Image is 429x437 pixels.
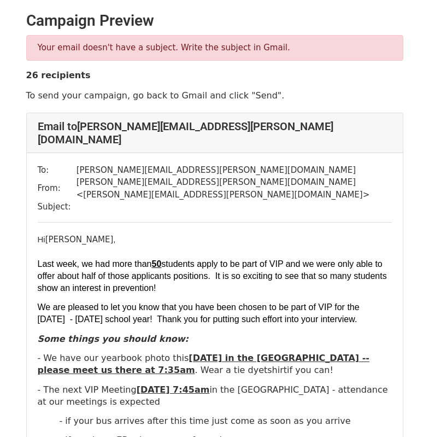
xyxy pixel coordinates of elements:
[26,90,403,101] p: To send your campaign, go back to Gmail and click "Send".
[38,334,189,344] b: Some things you should know:
[38,201,77,213] td: Subject:
[152,259,162,269] u: 50
[77,164,392,177] td: [PERSON_NAME][EMAIL_ADDRESS][PERSON_NAME][DOMAIN_NAME]
[38,176,77,201] td: From:
[264,365,287,375] span: tshirt
[77,176,392,201] td: [PERSON_NAME][EMAIL_ADDRESS][PERSON_NAME][DOMAIN_NAME] < [PERSON_NAME][EMAIL_ADDRESS][PERSON_NAME...
[38,302,360,324] font: We are pleased to let you know that you have been chosen to be part of VIP for the [DATE] - [DATE...
[38,352,392,376] p: - We have our yearbook photo this . Wear a tie dye if you can!
[38,235,45,244] font: Hi
[38,164,77,177] td: To:
[60,415,392,427] p: - if your bus arrives after this time just come as soon as you arrive
[26,11,403,30] h2: Campaign Preview
[38,259,387,293] font: Last week, we had more than students apply to be part of VIP and we were only able to offer about...
[38,234,392,408] div: [PERSON_NAME]
[38,120,392,146] h4: Email to [PERSON_NAME][EMAIL_ADDRESS][PERSON_NAME][DOMAIN_NAME]
[38,42,392,54] p: Your email doesn't have a subject. Write the subject in Gmail.
[38,384,392,408] p: - The next VIP Meeting in the [GEOGRAPHIC_DATA] - attendance at our meetings is expected
[38,353,369,375] u: [DATE] in the [GEOGRAPHIC_DATA] -- please meet us there at 7:35am
[113,235,115,244] font: ,
[137,384,210,395] u: [DATE] 7:45am
[26,70,91,80] strong: 26 recipients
